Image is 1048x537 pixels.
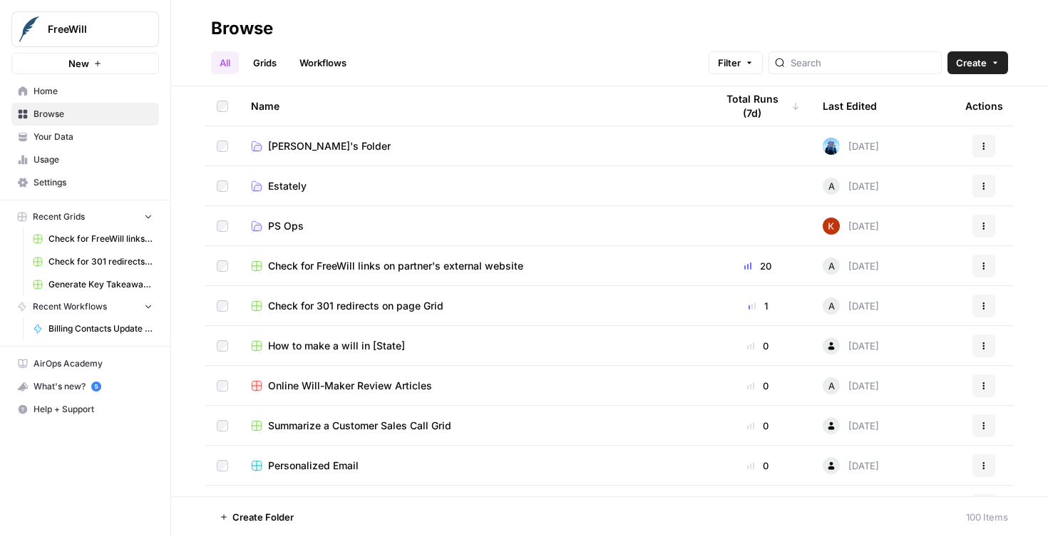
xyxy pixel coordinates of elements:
a: Usage [11,148,159,171]
button: Create Folder [211,506,302,528]
span: Check for FreeWill links on partner's external website [268,259,523,273]
span: Personalized Email [268,459,359,473]
span: [PERSON_NAME]'s Folder [268,139,391,153]
div: Total Runs (7d) [716,86,800,126]
button: Recent Workflows [11,296,159,317]
span: Online Will-Maker Review Articles [268,379,432,393]
div: 0 [716,419,800,433]
div: [DATE] [823,257,879,275]
span: Check for 301 redirects on page Grid [268,299,443,313]
span: A [828,299,835,313]
img: 8b0o61f2bnlbq1xhh7yx6aw3qno9 [823,138,840,155]
div: 0 [716,339,800,353]
a: AirOps Academy [11,352,159,375]
span: FreeWill [48,22,134,36]
span: Billing Contacts Update Workflow v3.0 [48,322,153,335]
div: [DATE] [823,218,879,235]
span: Recent Grids [33,210,85,223]
div: 1 [716,299,800,313]
a: Check for 301 redirects on page Grid [26,250,159,273]
span: Check for 301 redirects on page Grid [48,255,153,268]
div: 20 [716,259,800,273]
span: Home [34,85,153,98]
input: Search [791,56,935,70]
div: Last Edited [823,86,877,126]
a: Billing Contacts Update Workflow v3.0 [26,317,159,340]
button: Recent Grids [11,206,159,227]
text: 5 [94,383,98,390]
a: Check for FreeWill links on partner's external website [251,259,693,273]
a: [PERSON_NAME]'s Folder [251,139,693,153]
span: Your Data [34,131,153,143]
a: All [211,51,239,74]
img: e74y9dfsxe4powjyqu60jp5it5vi [823,218,840,235]
a: Estately [251,179,693,193]
div: [DATE] [823,417,879,434]
div: Name [251,86,693,126]
div: [DATE] [823,337,879,354]
a: Online Will-Maker Review Articles [251,379,693,393]
div: 0 [716,379,800,393]
a: PS Ops [251,219,693,233]
div: [DATE] [823,297,879,314]
button: What's new? 5 [11,375,159,398]
span: A [828,259,835,273]
span: AirOps Academy [34,357,153,370]
span: Create Folder [232,510,294,524]
button: Create [947,51,1008,74]
span: New [68,56,89,71]
a: Grids [245,51,285,74]
span: Help + Support [34,403,153,416]
span: Recent Workflows [33,300,107,313]
a: Summarize a Customer Sales Call Grid [251,419,693,433]
a: Workflows [291,51,355,74]
a: Settings [11,171,159,194]
div: 100 Items [966,510,1008,524]
div: [DATE] [823,457,879,474]
button: Filter [709,51,763,74]
span: How to make a will in [State] [268,339,405,353]
span: Settings [34,176,153,189]
a: Personalized Email [251,459,693,473]
a: Your Data [11,126,159,148]
a: Browse [11,103,159,126]
span: Estately [268,179,307,193]
span: PS Ops [268,219,304,233]
a: Generate Key Takeaways from Webinar Transcripts [26,273,159,296]
button: Help + Support [11,398,159,421]
a: 5 [91,382,101,392]
button: New [11,53,159,74]
div: [DATE] [823,178,879,195]
span: Summarize a Customer Sales Call Grid [268,419,451,433]
div: What's new? [12,376,158,397]
div: [DATE] [823,138,879,155]
span: Generate Key Takeaways from Webinar Transcripts [48,278,153,291]
span: Check for FreeWill links on partner's external website [48,232,153,245]
div: 0 [716,459,800,473]
button: Workspace: FreeWill [11,11,159,47]
span: Browse [34,108,153,121]
span: Usage [34,153,153,166]
span: A [828,179,835,193]
div: [DATE] [823,377,879,394]
a: Check for 301 redirects on page Grid [251,299,693,313]
div: Browse [211,17,273,40]
a: Home [11,80,159,103]
span: A [828,379,835,393]
a: How to make a will in [State] [251,339,693,353]
div: Actions [965,86,1003,126]
span: Create [956,56,987,70]
a: Check for FreeWill links on partner's external website [26,227,159,250]
img: FreeWill Logo [16,16,42,42]
span: Filter [718,56,741,70]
